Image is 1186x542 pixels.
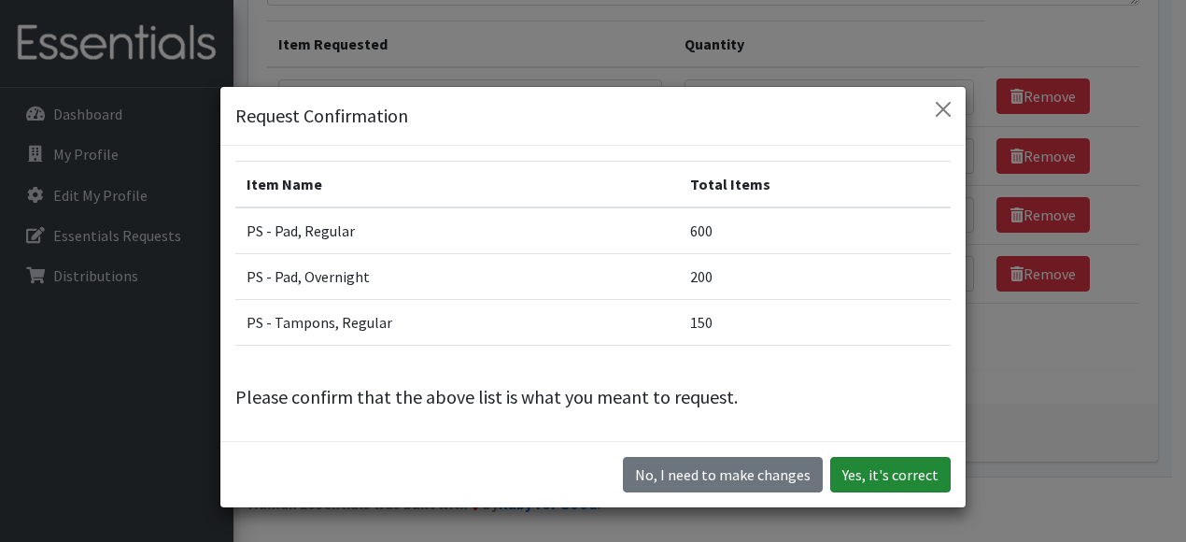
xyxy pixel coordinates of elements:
th: Item Name [235,162,679,208]
td: 200 [679,254,951,300]
td: PS - Tampons, Regular [235,300,679,346]
button: Yes, it's correct [830,457,951,492]
td: 150 [679,300,951,346]
td: PS - Pad, Regular [235,207,679,254]
button: Close [928,94,958,124]
td: 600 [679,207,951,254]
th: Total Items [679,162,951,208]
h5: Request Confirmation [235,102,408,130]
td: PS - Pad, Overnight [235,254,679,300]
p: Please confirm that the above list is what you meant to request. [235,383,951,411]
button: No I need to make changes [623,457,823,492]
